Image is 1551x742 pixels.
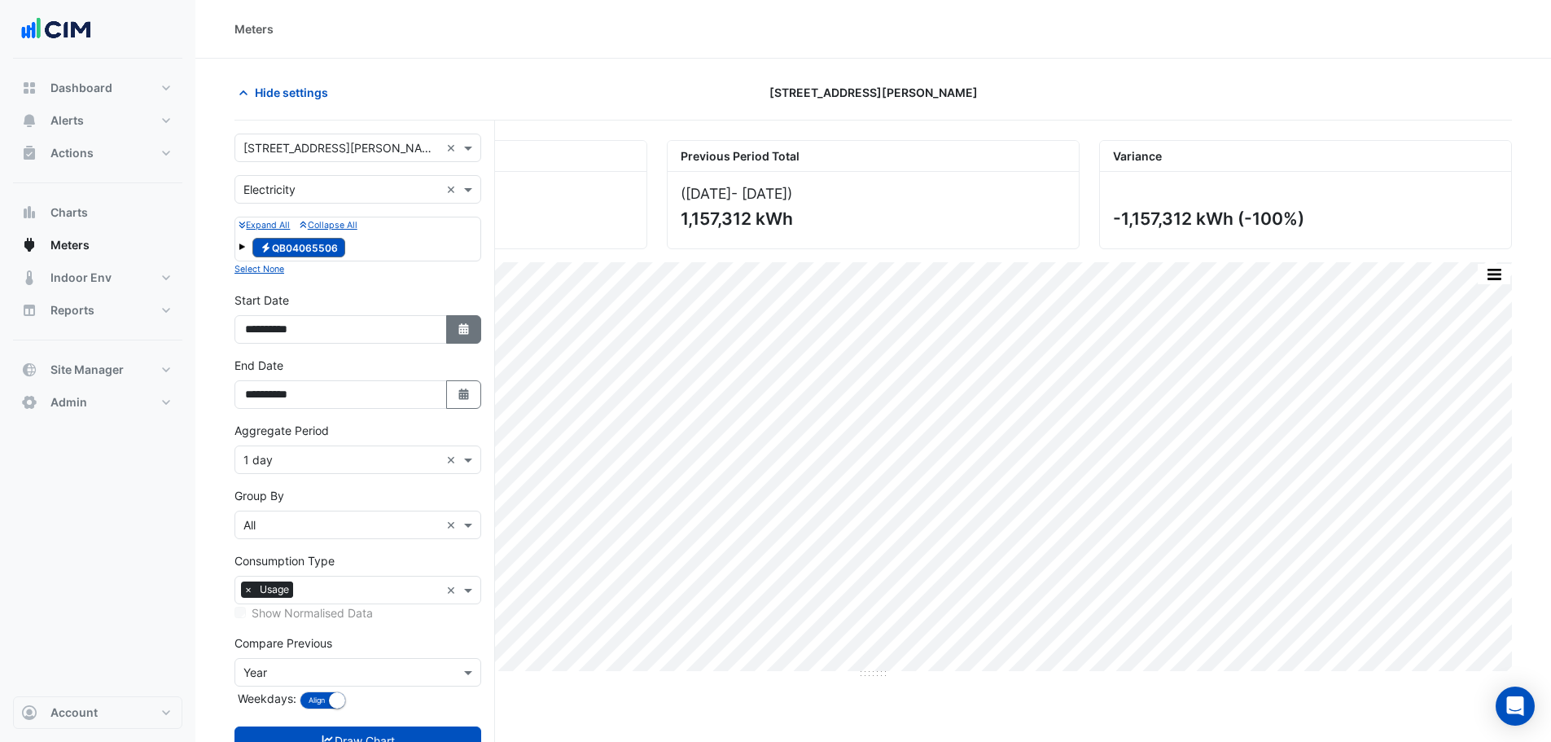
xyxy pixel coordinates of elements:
button: Indoor Env [13,261,182,294]
span: Clear [446,139,460,156]
app-icon: Site Manager [21,362,37,378]
small: Select None [234,264,284,274]
label: Weekdays: [234,690,296,707]
img: Company Logo [20,13,93,46]
span: Clear [446,582,460,599]
button: Reports [13,294,182,327]
app-icon: Indoor Env [21,270,37,286]
fa-icon: Select Date [457,388,471,402]
button: Account [13,696,182,729]
button: Collapse All [300,217,357,232]
label: Group By [234,487,284,504]
span: QB04065506 [252,238,345,257]
app-icon: Meters [21,237,37,253]
span: Site Manager [50,362,124,378]
span: Account [50,705,98,721]
button: Expand All [239,217,290,232]
label: End Date [234,357,283,374]
span: Clear [446,516,460,533]
app-icon: Admin [21,394,37,411]
span: [STREET_ADDRESS][PERSON_NAME] [769,84,978,101]
span: × [241,582,256,598]
span: Clear [446,181,460,198]
div: Open Intercom Messenger [1496,687,1535,726]
label: Start Date [234,292,289,309]
button: More Options [1478,264,1510,284]
span: Dashboard [50,80,112,96]
fa-icon: Select Date [457,323,471,336]
button: Hide settings [234,78,339,107]
span: Reports [50,302,94,318]
button: Actions [13,137,182,169]
div: Selected meters/streams do not support normalisation [234,604,481,621]
app-icon: Reports [21,302,37,318]
span: - [DATE] [731,185,787,202]
label: Show Normalised Data [252,604,373,621]
span: Alerts [50,112,84,129]
button: Meters [13,229,182,261]
app-icon: Actions [21,145,37,161]
app-icon: Charts [21,204,37,221]
small: Collapse All [300,220,357,231]
div: 1,157,312 kWh [681,209,1062,229]
small: Expand All [239,220,290,231]
div: ([DATE] ) [681,185,1066,202]
button: Admin [13,386,182,419]
span: Admin [50,394,87,411]
button: Alerts [13,104,182,137]
div: Previous Period Total [668,141,1079,172]
div: Variance [1100,141,1511,172]
span: Clear [446,451,460,468]
span: Usage [256,582,293,598]
fa-icon: Electricity [260,241,272,253]
button: Site Manager [13,353,182,386]
button: Dashboard [13,72,182,104]
span: Hide settings [255,84,328,101]
label: Aggregate Period [234,422,329,439]
app-icon: Dashboard [21,80,37,96]
div: Meters [234,20,274,37]
span: Meters [50,237,90,253]
app-icon: Alerts [21,112,37,129]
div: -1,157,312 kWh (-100%) [1113,209,1495,229]
label: Compare Previous [234,634,332,652]
span: Charts [50,204,88,221]
span: Indoor Env [50,270,112,286]
button: Charts [13,196,182,229]
span: Actions [50,145,94,161]
button: Select None [234,261,284,276]
label: Consumption Type [234,552,335,569]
